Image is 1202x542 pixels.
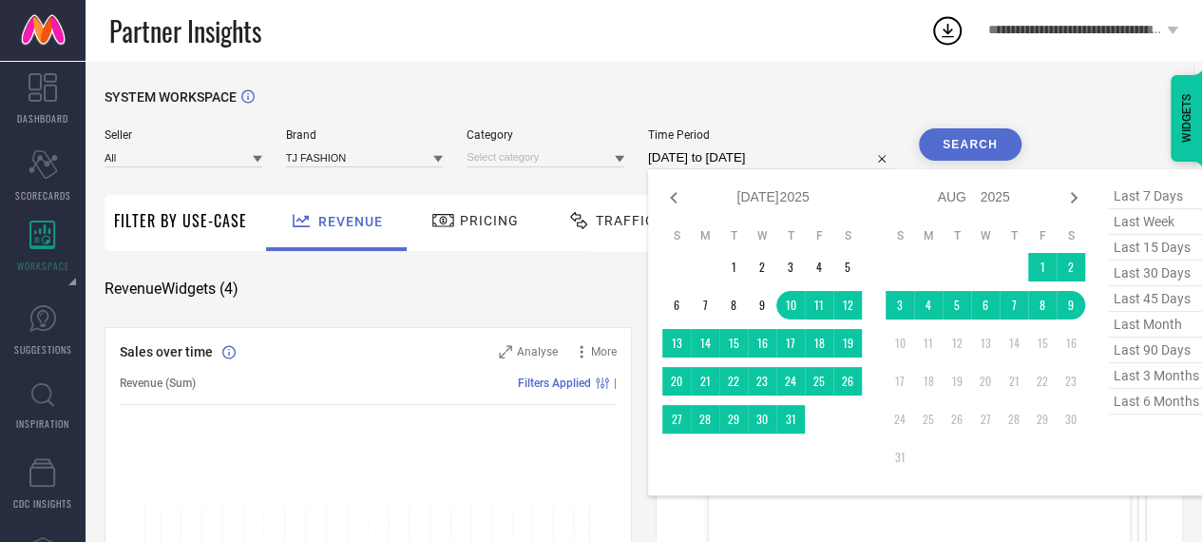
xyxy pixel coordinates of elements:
[748,367,776,396] td: Wed Jul 23 2025
[467,147,624,167] input: Select category
[596,213,655,228] span: Traffic
[1028,228,1057,243] th: Friday
[1000,367,1028,396] td: Thu Aug 21 2025
[16,416,69,431] span: INSPIRATION
[1028,291,1057,319] td: Fri Aug 08 2025
[805,228,833,243] th: Friday
[17,259,69,273] span: WORKSPACE
[1057,367,1085,396] td: Sat Aug 23 2025
[691,228,719,243] th: Monday
[109,11,261,50] span: Partner Insights
[105,280,238,299] span: Revenue Widgets ( 4 )
[120,344,213,359] span: Sales over time
[886,367,914,396] td: Sun Aug 17 2025
[833,253,862,281] td: Sat Jul 05 2025
[662,291,691,319] td: Sun Jul 06 2025
[914,228,943,243] th: Monday
[662,228,691,243] th: Sunday
[919,128,1021,161] button: Search
[105,128,262,142] span: Seller
[13,496,72,511] span: CDC INSIGHTS
[776,253,805,281] td: Thu Jul 03 2025
[833,228,862,243] th: Saturday
[971,291,1000,319] td: Wed Aug 06 2025
[748,405,776,434] td: Wed Jul 30 2025
[648,146,895,169] input: Select time period
[648,128,895,142] span: Time Period
[1000,405,1028,434] td: Thu Aug 28 2025
[943,367,971,396] td: Tue Aug 19 2025
[120,377,196,390] span: Revenue (Sum)
[1057,405,1085,434] td: Sat Aug 30 2025
[776,228,805,243] th: Thursday
[1000,329,1028,358] td: Thu Aug 14 2025
[914,405,943,434] td: Mon Aug 25 2025
[719,367,748,396] td: Tue Jul 22 2025
[517,345,558,358] span: Analyse
[719,291,748,319] td: Tue Jul 08 2025
[943,405,971,434] td: Tue Aug 26 2025
[662,329,691,358] td: Sun Jul 13 2025
[805,367,833,396] td: Fri Jul 25 2025
[1057,291,1085,319] td: Sat Aug 09 2025
[971,228,1000,243] th: Wednesday
[971,405,1000,434] td: Wed Aug 27 2025
[1057,253,1085,281] td: Sat Aug 02 2025
[943,291,971,319] td: Tue Aug 05 2025
[805,291,833,319] td: Fri Jul 11 2025
[776,291,805,319] td: Thu Jul 10 2025
[776,367,805,396] td: Thu Jul 24 2025
[776,405,805,434] td: Thu Jul 31 2025
[943,228,971,243] th: Tuesday
[614,377,617,390] span: |
[662,367,691,396] td: Sun Jul 20 2025
[914,291,943,319] td: Mon Aug 04 2025
[776,329,805,358] td: Thu Jul 17 2025
[805,329,833,358] td: Fri Jul 18 2025
[1000,291,1028,319] td: Thu Aug 07 2025
[833,367,862,396] td: Sat Jul 26 2025
[691,405,719,434] td: Mon Jul 28 2025
[518,377,591,390] span: Filters Applied
[886,405,914,434] td: Sun Aug 24 2025
[1057,329,1085,358] td: Sat Aug 16 2025
[691,329,719,358] td: Mon Jul 14 2025
[1000,228,1028,243] th: Thursday
[886,228,914,243] th: Sunday
[1028,405,1057,434] td: Fri Aug 29 2025
[1028,367,1057,396] td: Fri Aug 22 2025
[805,253,833,281] td: Fri Jul 04 2025
[499,345,512,358] svg: Zoom
[1062,186,1085,209] div: Next month
[662,405,691,434] td: Sun Jul 27 2025
[17,111,68,126] span: DASHBOARD
[748,291,776,319] td: Wed Jul 09 2025
[1028,253,1057,281] td: Fri Aug 01 2025
[930,13,964,48] div: Open download list
[719,228,748,243] th: Tuesday
[114,209,247,232] span: Filter By Use-Case
[886,329,914,358] td: Sun Aug 10 2025
[286,128,444,142] span: Brand
[467,128,624,142] span: Category
[914,329,943,358] td: Mon Aug 11 2025
[719,253,748,281] td: Tue Jul 01 2025
[886,291,914,319] td: Sun Aug 03 2025
[318,214,383,229] span: Revenue
[1028,329,1057,358] td: Fri Aug 15 2025
[748,253,776,281] td: Wed Jul 02 2025
[691,367,719,396] td: Mon Jul 21 2025
[971,329,1000,358] td: Wed Aug 13 2025
[719,329,748,358] td: Tue Jul 15 2025
[748,329,776,358] td: Wed Jul 16 2025
[460,213,519,228] span: Pricing
[1057,228,1085,243] th: Saturday
[971,367,1000,396] td: Wed Aug 20 2025
[943,329,971,358] td: Tue Aug 12 2025
[662,186,685,209] div: Previous month
[105,89,237,105] span: SYSTEM WORKSPACE
[748,228,776,243] th: Wednesday
[719,405,748,434] td: Tue Jul 29 2025
[591,345,617,358] span: More
[14,342,72,357] span: SUGGESTIONS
